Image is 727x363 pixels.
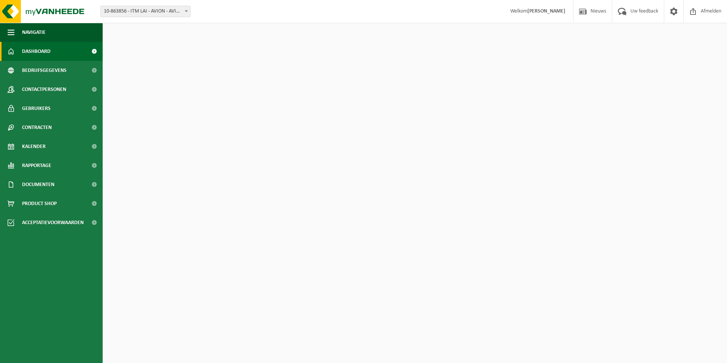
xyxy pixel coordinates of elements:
[22,137,46,156] span: Kalender
[100,6,190,17] span: 10-863856 - ITM LAI - AVION - AVION
[22,194,57,213] span: Product Shop
[22,175,54,194] span: Documenten
[22,23,46,42] span: Navigatie
[22,99,51,118] span: Gebruikers
[22,118,52,137] span: Contracten
[22,156,51,175] span: Rapportage
[22,61,67,80] span: Bedrijfsgegevens
[101,6,190,17] span: 10-863856 - ITM LAI - AVION - AVION
[22,80,66,99] span: Contactpersonen
[22,213,84,232] span: Acceptatievoorwaarden
[22,42,51,61] span: Dashboard
[527,8,565,14] strong: [PERSON_NAME]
